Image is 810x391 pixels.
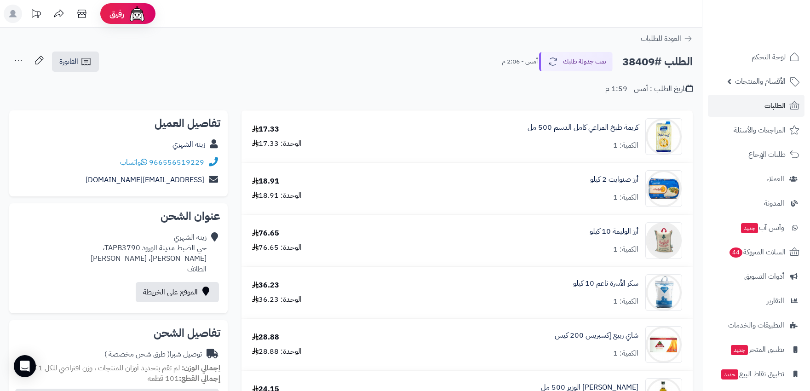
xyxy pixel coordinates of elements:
a: التقارير [708,290,804,312]
button: تمت جدولة طلبك [539,52,613,71]
span: جديد [741,223,758,233]
div: توصيل شبرا [104,349,202,360]
span: تطبيق المتجر [730,343,784,356]
div: الوحدة: 17.33 [252,138,302,149]
span: لم تقم بتحديد أوزان للمنتجات ، وزن افتراضي للكل 1 كجم [24,362,180,374]
div: 36.23 [252,280,279,291]
div: تاريخ الطلب : أمس - 1:59 م [605,84,693,94]
strong: إجمالي الوزن: [182,362,220,374]
span: طلبات الإرجاع [748,148,786,161]
img: 1750189624-528573_main-90x90.jpg [646,118,682,155]
a: التطبيقات والخدمات [708,314,804,336]
span: التطبيقات والخدمات [728,319,784,332]
div: 18.91 [252,176,279,187]
span: المراجعات والأسئلة [734,124,786,137]
span: المدونة [764,197,784,210]
a: الموقع على الخريطة [136,282,219,302]
div: الوحدة: 36.23 [252,294,302,305]
a: الطلبات [708,95,804,117]
div: الكمية: 1 [613,192,638,203]
strong: إجمالي القطع: [179,373,220,384]
a: السلات المتروكة44 [708,241,804,263]
img: 1664173815-247df28b-d8de-45f4-8b1b-a52415b22e55-thumbnail-500x500-90x90.png [646,222,682,259]
h2: تفاصيل الشحن [17,328,220,339]
a: لوحة التحكم [708,46,804,68]
span: العملاء [766,172,784,185]
a: سكر الأسرة ناعم 10 كيلو [573,278,638,289]
a: العملاء [708,168,804,190]
div: الوحدة: 28.88 [252,346,302,357]
span: ( طرق شحن مخصصة ) [104,349,170,360]
span: تطبيق نقاط البيع [720,368,784,380]
span: جديد [731,345,748,355]
span: لوحة التحكم [752,51,786,63]
div: الكمية: 1 [613,348,638,359]
span: جديد [721,369,738,379]
a: وآتس آبجديد [708,217,804,239]
a: المراجعات والأسئلة [708,119,804,141]
a: تطبيق نقاط البيعجديد [708,363,804,385]
span: 44 [730,247,742,258]
span: التقارير [767,294,784,307]
div: 76.65 [252,228,279,239]
img: 1664106064-Ono0D9PzzYLPIWFUMaSQglYHClbnF6ZYAG5vSfdZ-90x90.jpeg [646,274,682,311]
div: الكمية: 1 [613,296,638,307]
a: كريمة طبخ المراعي كامل الدسم 500 مل [528,122,638,133]
div: زينه الشهري حي الضبط مدينة الورود TAPB3790، [PERSON_NAME]، [PERSON_NAME] الطائف [91,232,207,274]
h2: تفاصيل العميل [17,118,220,129]
img: 1664177156-145335---_-_-2_-90x90.jpg [646,170,682,207]
span: الطلبات [764,99,786,112]
span: الفاتورة [59,56,78,67]
div: 17.33 [252,124,279,135]
a: شاي ربيع إكسبريس 200 كيس [555,330,638,341]
span: العودة للطلبات [641,33,681,44]
a: الفاتورة [52,52,99,72]
span: وآتس آب [740,221,784,234]
span: أدوات التسويق [744,270,784,283]
h2: عنوان الشحن [17,211,220,222]
div: الكمية: 1 [613,244,638,255]
img: 1664195729-8b7d6dba-152f-440a-bacd-4b4db24b4fc6-90x90.jpg [646,326,682,363]
a: المدونة [708,192,804,214]
a: واتساب [120,157,147,168]
a: 966556519229 [149,157,204,168]
a: أرز الوليمة 10 كيلو [590,226,638,237]
span: الأقسام والمنتجات [735,75,786,88]
a: طلبات الإرجاع [708,144,804,166]
div: 28.88 [252,332,279,343]
a: أرز صنوايت 2 كيلو [590,174,638,185]
a: أدوات التسويق [708,265,804,287]
a: تحديثات المنصة [24,5,47,25]
div: Open Intercom Messenger [14,355,36,377]
div: الوحدة: 18.91 [252,190,302,201]
div: الكمية: 1 [613,140,638,151]
a: زينه الشهري [172,139,205,150]
small: 101 قطعة [148,373,220,384]
img: ai-face.png [128,5,146,23]
a: [EMAIL_ADDRESS][DOMAIN_NAME] [86,174,204,185]
a: تطبيق المتجرجديد [708,339,804,361]
span: السلات المتروكة [729,246,786,259]
span: رفيق [109,8,124,19]
small: أمس - 2:06 م [502,57,538,66]
h2: الطلب #38409 [622,52,693,71]
div: الوحدة: 76.65 [252,242,302,253]
a: العودة للطلبات [641,33,693,44]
